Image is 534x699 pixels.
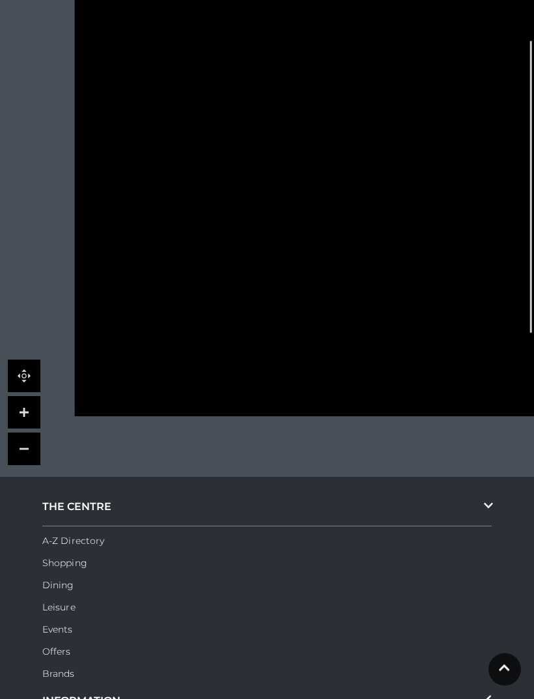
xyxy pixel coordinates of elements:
[42,535,104,547] a: A-Z Directory
[42,624,73,636] a: Events
[42,488,492,527] div: THE CENTRE
[42,668,75,680] a: Brands
[42,646,71,658] a: Offers
[42,558,87,569] a: Shopping
[42,580,74,592] a: Dining
[42,602,76,614] a: Leisure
